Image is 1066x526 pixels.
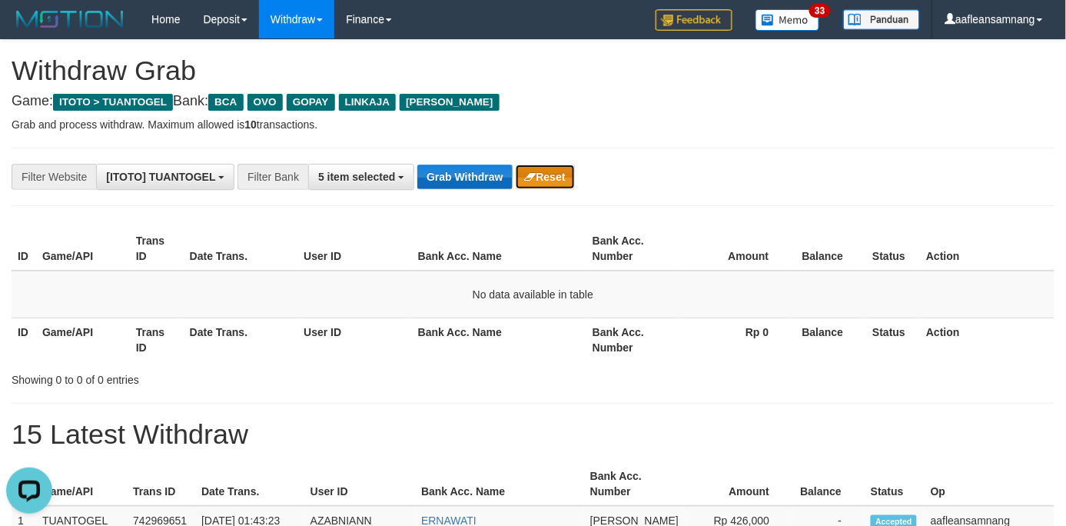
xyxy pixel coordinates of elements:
th: ID [12,227,36,271]
th: Bank Acc. Name [412,318,586,361]
th: Bank Acc. Number [584,462,685,506]
th: Status [867,227,921,271]
span: 33 [809,4,830,18]
th: Bank Acc. Name [415,462,584,506]
td: No data available in table [12,271,1054,318]
th: Amount [680,227,792,271]
th: Status [865,462,925,506]
img: MOTION_logo.png [12,8,128,31]
span: OVO [247,94,283,111]
h4: Game: Bank: [12,94,1054,109]
div: Showing 0 to 0 of 0 entries [12,366,433,388]
th: User ID [297,318,412,361]
th: Balance [792,462,865,506]
th: Game/API [36,227,130,271]
th: User ID [297,227,412,271]
th: Balance [792,318,867,361]
th: Op [925,462,1054,506]
button: Grab Withdraw [417,165,512,189]
th: User ID [304,462,415,506]
th: ID [12,318,36,361]
th: Game/API [36,462,127,506]
div: Filter Bank [237,164,308,190]
span: LINKAJA [339,94,397,111]
th: Bank Acc. Number [586,318,680,361]
span: [ITOTO] TUANTOGEL [106,171,215,183]
th: Bank Acc. Name [412,227,586,271]
span: GOPAY [287,94,335,111]
th: Action [920,318,1054,361]
button: 5 item selected [308,164,414,190]
img: Feedback.jpg [656,9,732,31]
th: Trans ID [130,227,184,271]
div: Filter Website [12,164,96,190]
th: Date Trans. [184,227,298,271]
th: Status [867,318,921,361]
th: Balance [792,227,867,271]
th: Game/API [36,318,130,361]
button: Reset [516,165,575,189]
img: Button%20Memo.svg [755,9,820,31]
img: panduan.png [843,9,920,30]
strong: 10 [244,118,257,131]
th: Trans ID [127,462,195,506]
h1: Withdraw Grab [12,55,1054,86]
th: Rp 0 [680,318,792,361]
th: Date Trans. [195,462,304,506]
th: Bank Acc. Number [586,227,680,271]
span: ITOTO > TUANTOGEL [53,94,173,111]
th: Trans ID [130,318,184,361]
th: Amount [685,462,792,506]
span: BCA [208,94,243,111]
th: Action [920,227,1054,271]
th: Date Trans. [184,318,298,361]
p: Grab and process withdraw. Maximum allowed is transactions. [12,117,1054,132]
h1: 15 Latest Withdraw [12,419,1054,450]
span: [PERSON_NAME] [400,94,499,111]
span: 5 item selected [318,171,395,183]
button: [ITOTO] TUANTOGEL [96,164,234,190]
button: Open LiveChat chat widget [6,6,52,52]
